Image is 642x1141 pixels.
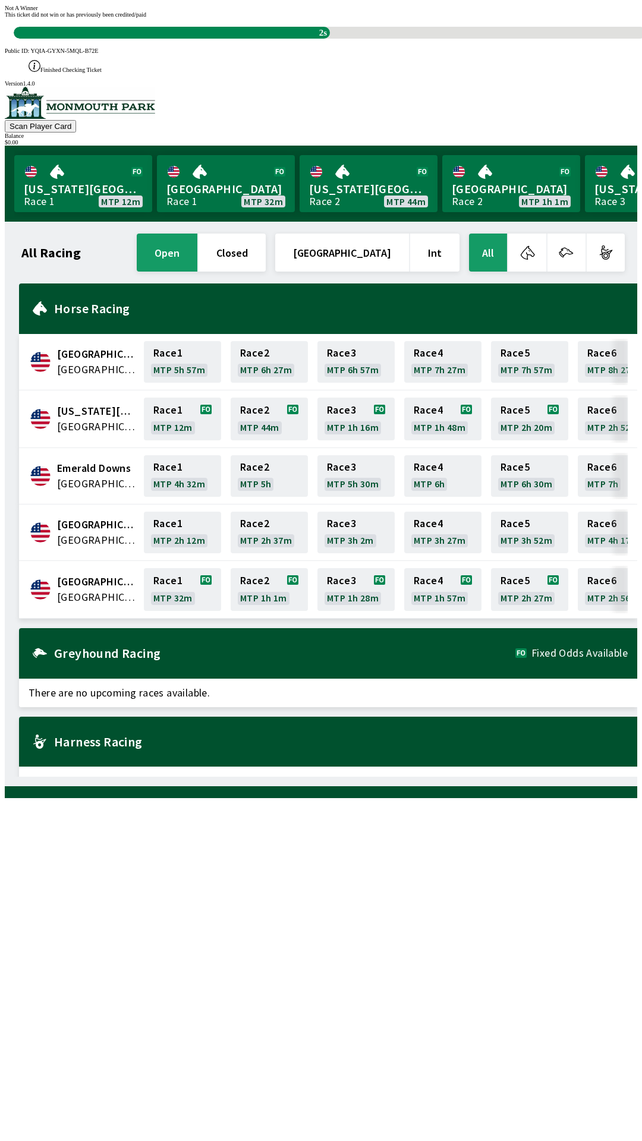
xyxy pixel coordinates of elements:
[327,593,379,603] span: MTP 1h 28m
[501,535,552,545] span: MTP 3h 52m
[21,248,81,257] h1: All Racing
[414,576,443,585] span: Race 4
[240,365,292,374] span: MTP 6h 27m
[144,398,221,440] a: Race1MTP 12m
[410,234,460,272] button: Int
[153,348,182,358] span: Race 1
[491,512,568,553] a: Race5MTP 3h 52m
[327,405,356,415] span: Race 3
[240,479,271,488] span: MTP 5h
[57,461,137,476] span: Emerald Downs
[153,405,182,415] span: Race 1
[587,365,639,374] span: MTP 8h 27m
[327,423,379,432] span: MTP 1h 16m
[57,517,137,532] span: Fairmount Park
[166,197,197,206] div: Race 1
[240,519,269,528] span: Race 2
[57,532,137,548] span: United States
[57,419,137,434] span: United States
[501,519,530,528] span: Race 5
[587,405,616,415] span: Race 6
[316,25,330,41] span: 2s
[404,398,481,440] a: Race4MTP 1h 48m
[5,11,146,18] span: This ticket did not win or has previously been credited/paid
[144,455,221,497] a: Race1MTP 4h 32m
[587,462,616,472] span: Race 6
[54,737,628,746] h2: Harness Racing
[153,576,182,585] span: Race 1
[317,512,395,553] a: Race3MTP 3h 2m
[317,568,395,611] a: Race3MTP 1h 28m
[40,67,102,73] span: Finished Checking Ticket
[166,181,285,197] span: [GEOGRAPHIC_DATA]
[327,576,356,585] span: Race 3
[137,234,197,272] button: open
[153,479,205,488] span: MTP 4h 32m
[19,679,637,707] span: There are no upcoming races available.
[587,593,639,603] span: MTP 2h 56m
[275,234,409,272] button: [GEOGRAPHIC_DATA]
[57,590,137,605] span: United States
[491,455,568,497] a: Race5MTP 6h 30m
[157,155,295,212] a: [GEOGRAPHIC_DATA]Race 1MTP 32m
[414,535,465,545] span: MTP 3h 27m
[442,155,580,212] a: [GEOGRAPHIC_DATA]Race 2MTP 1h 1m
[54,304,628,313] h2: Horse Racing
[491,568,568,611] a: Race5MTP 2h 27m
[231,568,308,611] a: Race2MTP 1h 1m
[24,197,55,206] div: Race 1
[144,341,221,383] a: Race1MTP 5h 57m
[414,423,465,432] span: MTP 1h 48m
[240,348,269,358] span: Race 2
[414,405,443,415] span: Race 4
[594,197,625,206] div: Race 3
[57,476,137,491] span: United States
[587,535,639,545] span: MTP 4h 17m
[231,398,308,440] a: Race2MTP 44m
[57,574,137,590] span: Monmouth Park
[24,181,143,197] span: [US_STATE][GEOGRAPHIC_DATA]
[414,519,443,528] span: Race 4
[244,197,283,206] span: MTP 32m
[153,423,193,432] span: MTP 12m
[317,341,395,383] a: Race3MTP 6h 57m
[491,398,568,440] a: Race5MTP 2h 20m
[327,348,356,358] span: Race 3
[327,365,379,374] span: MTP 6h 57m
[501,348,530,358] span: Race 5
[153,535,205,545] span: MTP 2h 12m
[5,5,637,11] div: Not A Winner
[240,462,269,472] span: Race 2
[317,398,395,440] a: Race3MTP 1h 16m
[404,512,481,553] a: Race4MTP 3h 27m
[501,593,552,603] span: MTP 2h 27m
[327,462,356,472] span: Race 3
[57,404,137,419] span: Delaware Park
[414,462,443,472] span: Race 4
[54,648,515,658] h2: Greyhound Racing
[5,139,637,146] div: $ 0.00
[501,405,530,415] span: Race 5
[404,568,481,611] a: Race4MTP 1h 57m
[469,234,507,272] button: All
[521,197,568,206] span: MTP 1h 1m
[501,479,552,488] span: MTP 6h 30m
[587,348,616,358] span: Race 6
[587,576,616,585] span: Race 6
[5,48,637,54] div: Public ID:
[327,535,374,545] span: MTP 3h 2m
[5,87,155,119] img: venue logo
[231,341,308,383] a: Race2MTP 6h 27m
[414,348,443,358] span: Race 4
[309,181,428,197] span: [US_STATE][GEOGRAPHIC_DATA]
[14,155,152,212] a: [US_STATE][GEOGRAPHIC_DATA]Race 1MTP 12m
[101,197,140,206] span: MTP 12m
[587,423,639,432] span: MTP 2h 52m
[144,512,221,553] a: Race1MTP 2h 12m
[587,479,618,488] span: MTP 7h
[386,197,426,206] span: MTP 44m
[231,455,308,497] a: Race2MTP 5h
[5,80,637,87] div: Version 1.4.0
[501,423,552,432] span: MTP 2h 20m
[57,346,137,362] span: Canterbury Park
